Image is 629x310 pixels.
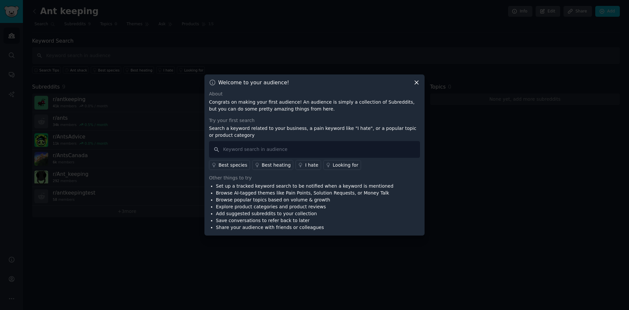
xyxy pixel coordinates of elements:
div: Try your first search [209,117,420,124]
div: Looking for [333,162,358,169]
p: Search a keyword related to your business, a pain keyword like "I hate", or a popular topic or pr... [209,125,420,139]
div: About [209,91,420,97]
div: I hate [305,162,318,169]
li: Save conversations to refer back to later [216,217,393,224]
h3: Welcome to your audience! [218,79,289,86]
li: Set up a tracked keyword search to be notified when a keyword is mentioned [216,183,393,190]
a: Best species [209,160,250,170]
a: Looking for [323,160,361,170]
li: Share your audience with friends or colleagues [216,224,393,231]
p: Congrats on making your first audience! An audience is simply a collection of Subreddits, but you... [209,99,420,113]
li: Browse AI-tagged themes like Pain Points, Solution Requests, or Money Talk [216,190,393,196]
li: Browse popular topics based on volume & growth [216,196,393,203]
a: I hate [295,160,321,170]
input: Keyword search in audience [209,141,420,158]
div: Best species [219,162,247,169]
div: Best heating [262,162,291,169]
li: Add suggested subreddits to your collection [216,210,393,217]
a: Best heating [252,160,294,170]
div: Other things to try [209,175,420,181]
li: Explore product categories and product reviews [216,203,393,210]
